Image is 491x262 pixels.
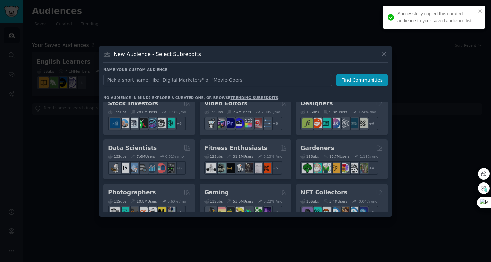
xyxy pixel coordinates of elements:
div: Successfully copied this curated audience to your saved audience list. [397,10,476,24]
a: trending subreddits [230,96,278,100]
button: Find Communities [336,74,388,86]
h3: New Audience - Select Subreddits [114,51,201,57]
div: No audience in mind? Explore a curated one, or browse . [103,95,280,100]
h3: Name your custom audience [103,67,388,72]
button: close [478,8,482,14]
input: Pick a short name, like "Digital Marketers" or "Movie-Goers" [103,74,332,86]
